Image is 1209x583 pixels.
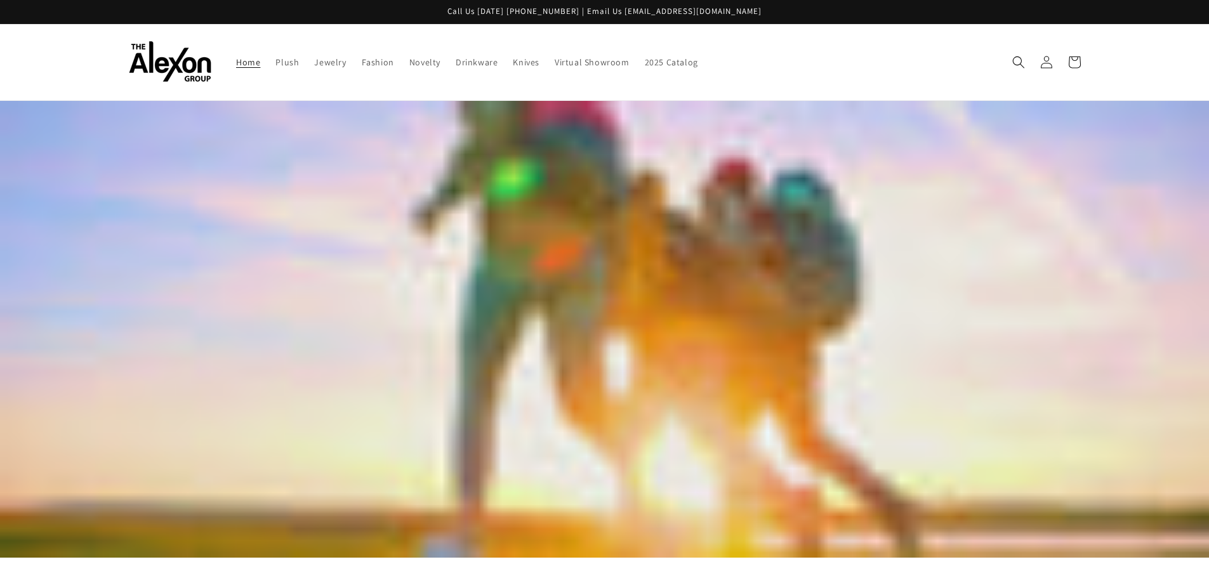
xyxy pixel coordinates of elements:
a: 2025 Catalog [637,49,706,75]
a: Home [228,49,268,75]
span: Knives [513,56,539,68]
span: 2025 Catalog [645,56,698,68]
span: Virtual Showroom [555,56,630,68]
a: Novelty [402,49,448,75]
span: Novelty [409,56,440,68]
a: Fashion [354,49,402,75]
a: Plush [268,49,307,75]
span: Drinkware [456,56,498,68]
a: Knives [505,49,547,75]
a: Drinkware [448,49,505,75]
span: Jewelry [314,56,346,68]
summary: Search [1005,48,1033,76]
span: Home [236,56,260,68]
span: Plush [275,56,299,68]
img: The Alexon Group [129,41,211,82]
a: Jewelry [307,49,353,75]
a: Virtual Showroom [547,49,637,75]
span: Fashion [362,56,394,68]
